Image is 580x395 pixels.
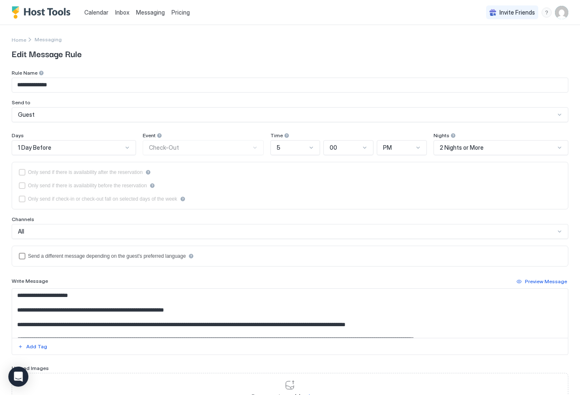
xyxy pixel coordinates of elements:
div: Breadcrumb [35,36,62,43]
div: menu [542,8,552,18]
span: Calendar [84,9,108,16]
button: Preview Message [515,277,568,287]
span: Pricing [171,9,190,16]
span: Invite Friends [499,9,535,16]
a: Host Tools Logo [12,6,74,19]
div: Only send if there is availability before the reservation [28,183,147,189]
span: Days [12,132,24,138]
div: beforeReservation [19,182,561,189]
span: Nights [434,132,449,138]
div: Breadcrumb [12,35,26,44]
input: Input Field [12,78,568,92]
a: Inbox [115,8,129,17]
span: Messaging [136,9,165,16]
div: Add Tag [26,343,47,350]
span: All [18,228,24,235]
span: Write Message [12,278,48,284]
span: 5 [277,144,280,151]
button: Add Tag [17,342,48,352]
div: User profile [555,6,568,19]
span: 00 [330,144,337,151]
div: languagesEnabled [19,253,561,259]
textarea: Input Field [12,289,562,338]
div: Only send if check-in or check-out fall on selected days of the week [28,196,177,202]
a: Messaging [136,8,165,17]
div: afterReservation [19,169,561,176]
a: Home [12,35,26,44]
span: Time [270,132,283,138]
div: Preview Message [525,278,567,285]
span: Edit Message Rule [12,47,568,60]
span: 2 Nights or More [440,144,484,151]
span: Guest [18,111,35,118]
div: Send a different message depending on the guest's preferred language [28,253,186,259]
div: Only send if there is availability after the reservation [28,169,143,175]
span: Home [12,37,26,43]
div: isLimited [19,196,561,202]
span: Upload Images [12,365,49,371]
span: Send to [12,99,30,106]
span: Rule Name [12,70,38,76]
div: Open Intercom Messenger [8,367,28,387]
span: Messaging [35,36,62,43]
span: Channels [12,216,34,222]
span: Inbox [115,9,129,16]
span: Event [143,132,156,138]
a: Calendar [84,8,108,17]
span: 1 Day Before [18,144,51,151]
span: PM [383,144,392,151]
